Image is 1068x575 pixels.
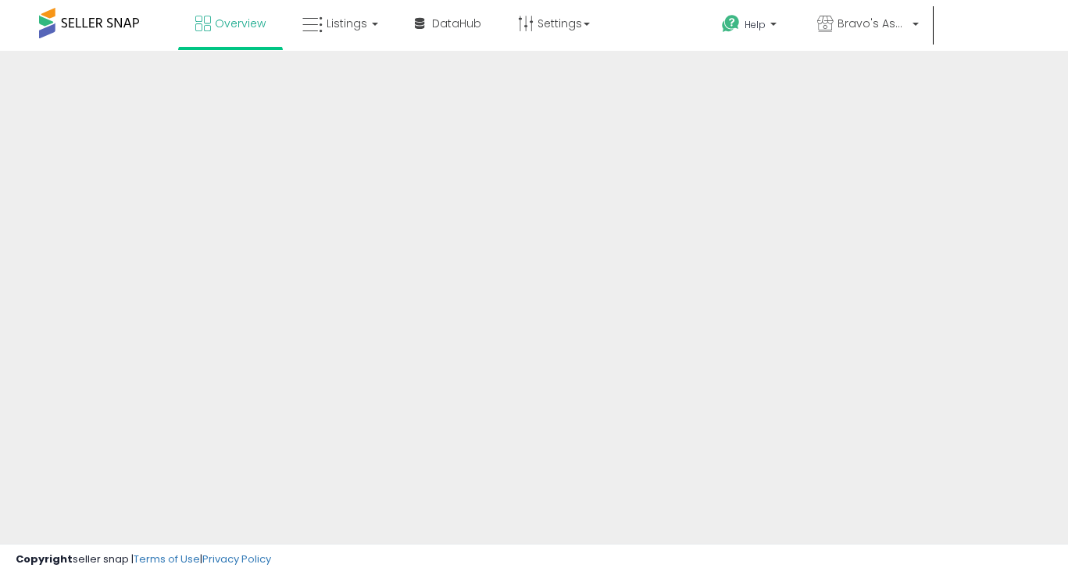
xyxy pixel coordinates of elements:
a: Help [709,2,792,51]
span: Listings [327,16,367,31]
a: Privacy Policy [202,552,271,566]
div: seller snap | | [16,552,271,567]
span: Help [745,18,766,31]
span: DataHub [432,16,481,31]
i: Get Help [721,14,741,34]
a: Terms of Use [134,552,200,566]
span: Bravo's Association [838,16,908,31]
strong: Copyright [16,552,73,566]
span: Overview [215,16,266,31]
